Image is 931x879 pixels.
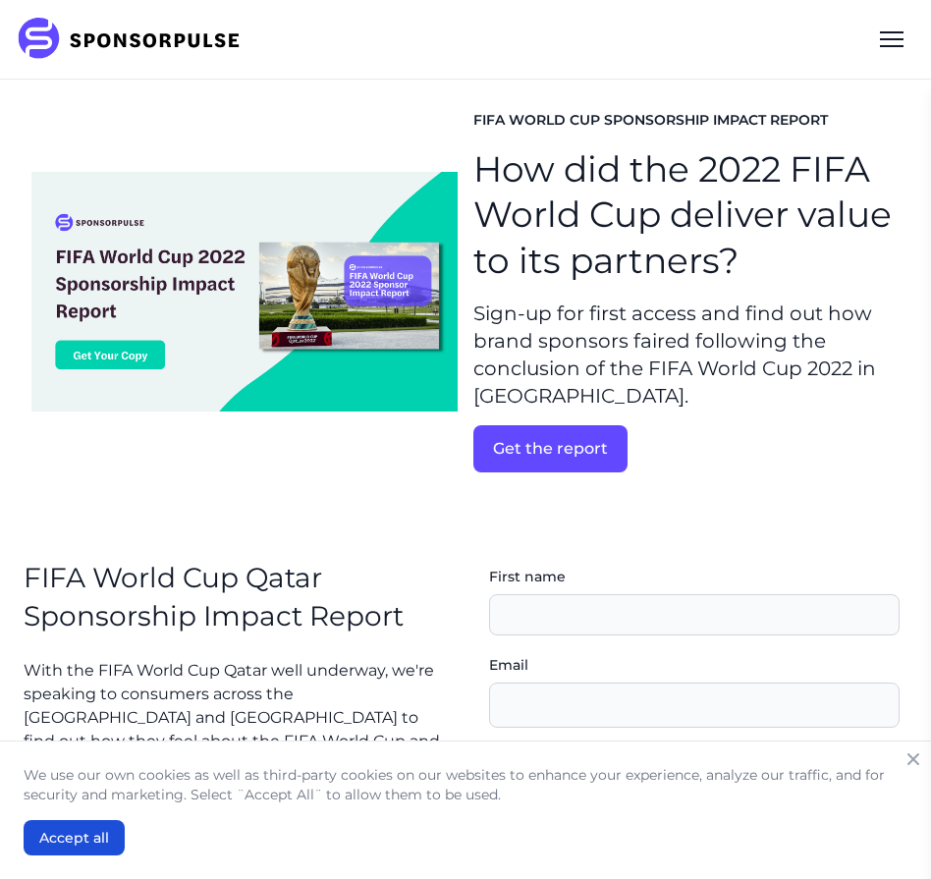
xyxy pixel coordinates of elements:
[24,820,125,855] button: Accept all
[24,559,450,635] h2: FIFA World Cup Qatar Sponsorship Impact Report
[473,146,900,284] h1: How did the 2022 FIFA World Cup deliver value to its partners?
[489,655,900,675] label: Email
[31,111,458,472] img: FIFA World Cup 2022 Sponsorship Impact Report
[900,745,927,773] button: Close
[473,425,628,472] button: Get the report
[24,659,450,848] p: With the FIFA World Cup Qatar well underway, we're speaking to consumers across the [GEOGRAPHIC_D...
[16,18,254,61] img: SponsorPulse
[473,425,900,472] a: Get the report
[489,567,900,586] label: First name
[24,765,907,804] p: We use our own cookies as well as third-party cookies on our websites to enhance your experience,...
[868,16,915,63] div: Menu
[473,300,900,410] p: Sign-up for first access and find out how brand sponsors faired following the conclusion of the F...
[473,111,828,131] span: FIFA WORLD CUP SPONSORSHIP IMPACT REPORT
